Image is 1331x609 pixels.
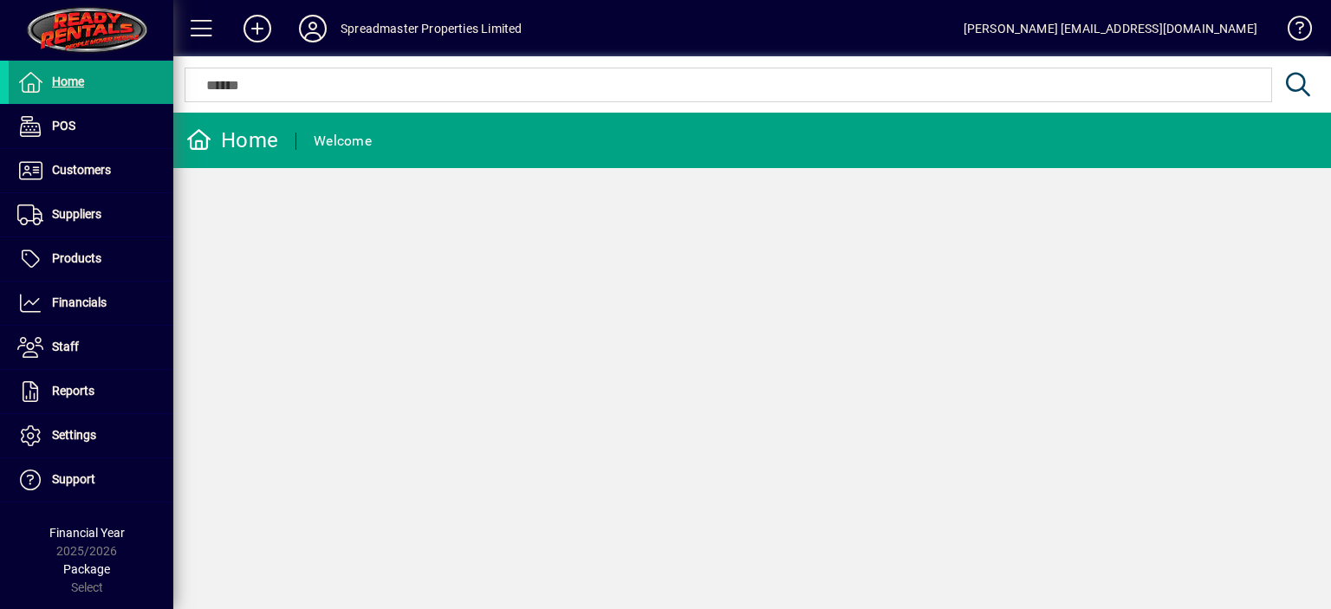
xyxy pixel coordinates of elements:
button: Profile [285,13,341,44]
span: Home [52,75,84,88]
button: Add [230,13,285,44]
a: Financials [9,282,173,325]
span: Staff [52,340,79,353]
span: Suppliers [52,207,101,221]
a: Reports [9,370,173,413]
div: [PERSON_NAME] [EMAIL_ADDRESS][DOMAIN_NAME] [964,15,1257,42]
span: Settings [52,428,96,442]
a: Knowledge Base [1275,3,1309,60]
span: POS [52,119,75,133]
span: Support [52,472,95,486]
a: Settings [9,414,173,457]
a: Products [9,237,173,281]
span: Reports [52,384,94,398]
span: Products [52,251,101,265]
a: Staff [9,326,173,369]
a: Support [9,458,173,502]
span: Customers [52,163,111,177]
a: Suppliers [9,193,173,236]
span: Financial Year [49,526,125,540]
div: Spreadmaster Properties Limited [341,15,522,42]
div: Welcome [314,127,372,155]
a: POS [9,105,173,148]
span: Financials [52,295,107,309]
span: Package [63,562,110,576]
div: Home [186,126,278,154]
a: Customers [9,149,173,192]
